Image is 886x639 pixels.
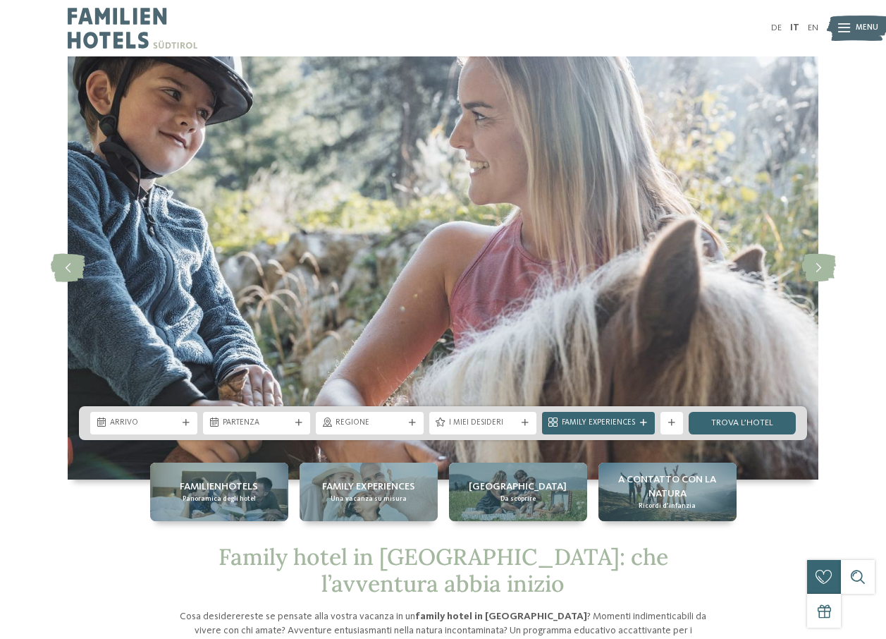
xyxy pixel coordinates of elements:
[449,463,587,521] a: Family hotel in Trentino Alto Adige: la vacanza ideale per grandi e piccini [GEOGRAPHIC_DATA] Da ...
[322,480,415,494] span: Family experiences
[856,23,878,34] span: Menu
[500,494,536,504] span: Da scoprire
[790,23,799,32] a: IT
[110,418,178,429] span: Arrivo
[150,463,288,521] a: Family hotel in Trentino Alto Adige: la vacanza ideale per grandi e piccini Familienhotels Panora...
[469,480,567,494] span: [GEOGRAPHIC_DATA]
[300,463,438,521] a: Family hotel in Trentino Alto Adige: la vacanza ideale per grandi e piccini Family experiences Un...
[183,494,256,504] span: Panoramica degli hotel
[639,501,696,511] span: Ricordi d’infanzia
[331,494,407,504] span: Una vacanza su misura
[336,418,403,429] span: Regione
[223,418,290,429] span: Partenza
[68,56,818,480] img: Family hotel in Trentino Alto Adige: la vacanza ideale per grandi e piccini
[415,611,587,621] strong: family hotel in [GEOGRAPHIC_DATA]
[562,418,635,429] span: Family Experiences
[771,23,782,32] a: DE
[808,23,818,32] a: EN
[604,473,731,501] span: A contatto con la natura
[219,542,668,598] span: Family hotel in [GEOGRAPHIC_DATA]: che l’avventura abbia inizio
[449,418,517,429] span: I miei desideri
[689,412,796,434] a: trova l’hotel
[598,463,737,521] a: Family hotel in Trentino Alto Adige: la vacanza ideale per grandi e piccini A contatto con la nat...
[180,480,258,494] span: Familienhotels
